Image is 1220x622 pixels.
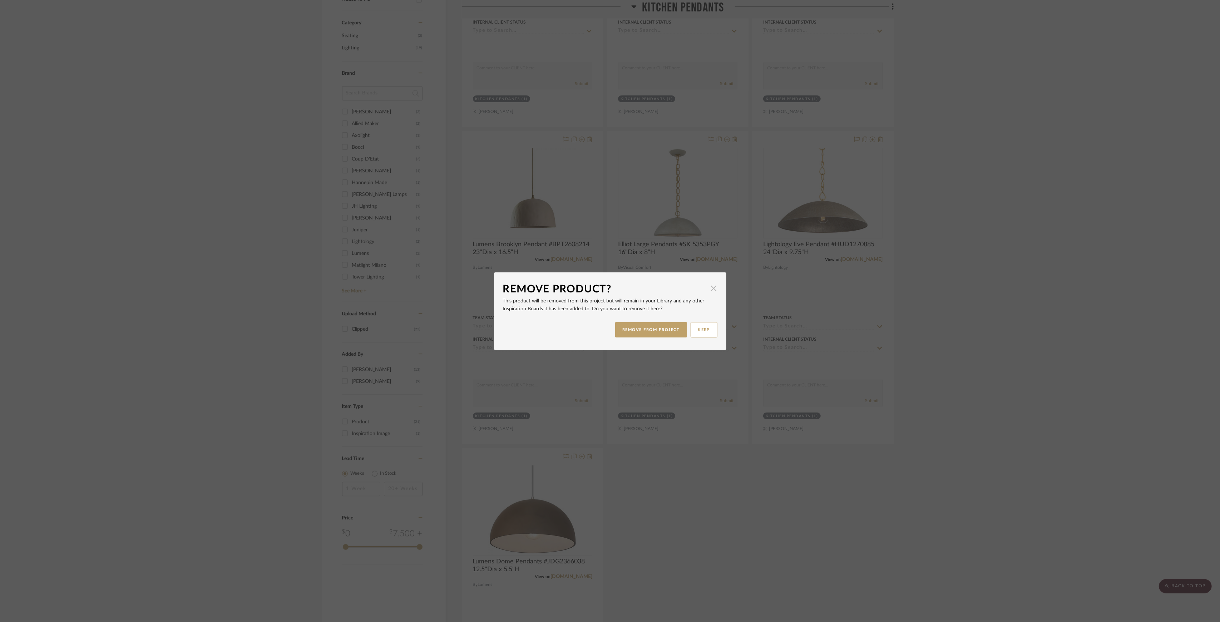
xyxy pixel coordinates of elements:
[503,281,717,297] dialog-header: Remove Product?
[707,281,721,296] button: Close
[503,281,707,297] div: Remove Product?
[615,322,687,337] button: REMOVE FROM PROJECT
[691,322,717,337] button: KEEP
[503,297,717,313] p: This product will be removed from this project but will remain in your Library and any other Insp...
